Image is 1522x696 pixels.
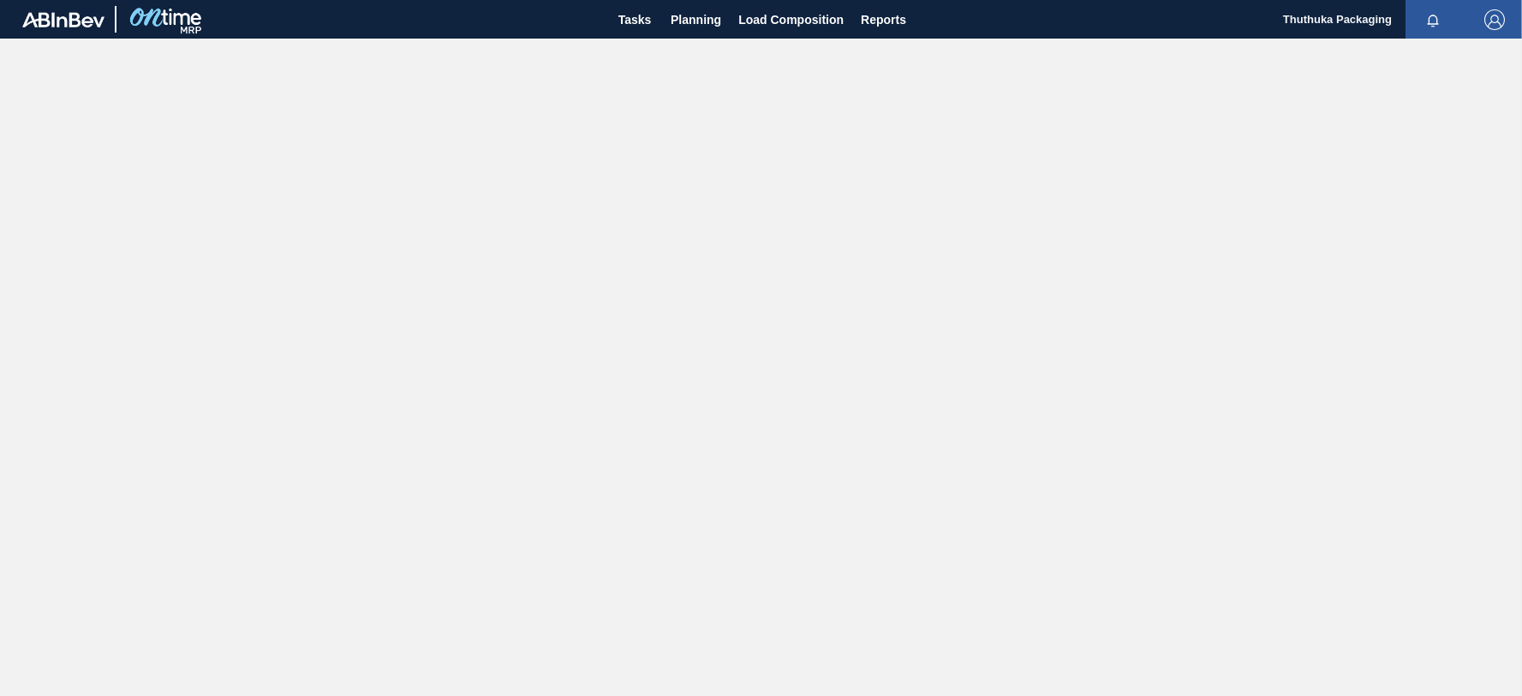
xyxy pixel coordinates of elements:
[1484,9,1505,30] img: Logout
[1406,8,1460,32] button: Notifications
[671,9,721,30] span: Planning
[616,9,654,30] span: Tasks
[861,9,906,30] span: Reports
[738,9,844,30] span: Load Composition
[22,12,104,27] img: TNhmsLtSVTkK8tSr43FrP2fwEKptu5GPRR3wAAAABJRU5ErkJggg==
